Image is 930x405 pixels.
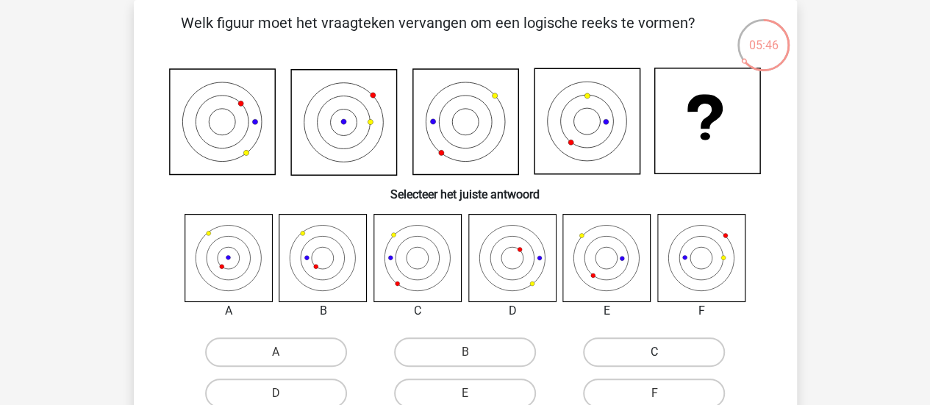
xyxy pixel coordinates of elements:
p: Welk figuur moet het vraagteken vervangen om een logische reeks te vormen? [157,12,718,56]
div: C [362,302,473,320]
div: 05:46 [736,18,791,54]
div: A [174,302,285,320]
label: C [583,337,725,367]
label: A [205,337,347,367]
div: E [551,302,662,320]
div: B [268,302,379,320]
h6: Selecteer het juiste antwoord [157,176,773,201]
div: F [646,302,757,320]
label: B [394,337,536,367]
div: D [457,302,568,320]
